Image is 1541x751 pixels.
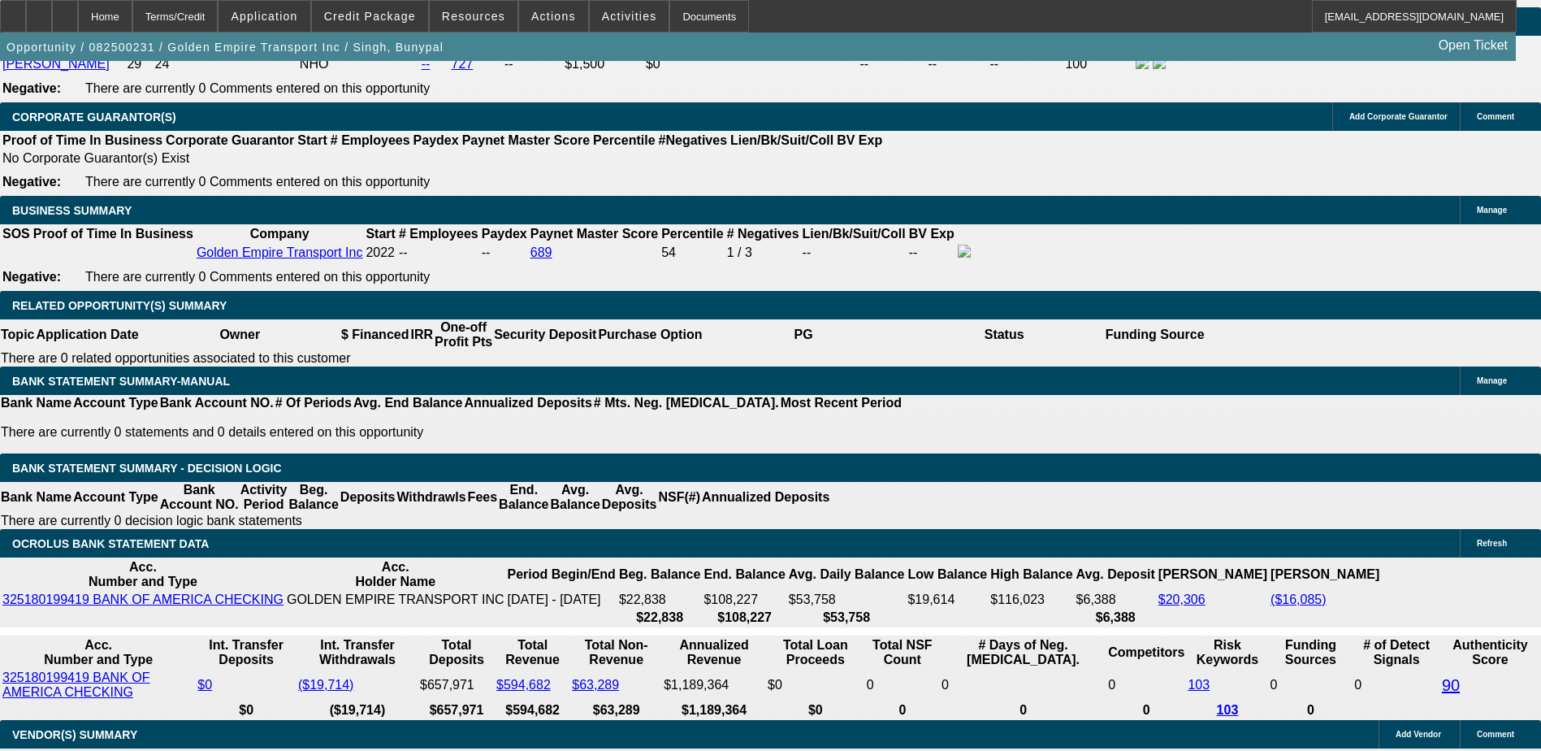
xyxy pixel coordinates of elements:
[496,702,569,718] th: $594,682
[866,702,939,718] th: 0
[482,227,527,241] b: Paydex
[1188,678,1210,692] a: 103
[602,10,657,23] span: Activities
[1270,702,1353,718] th: 0
[1353,637,1439,668] th: # of Detect Signals
[2,671,149,699] a: 325180199419 BANK OF AMERICA CHECKING
[941,702,1106,718] th: 0
[1187,637,1267,668] th: Risk Keywords
[250,227,309,241] b: Company
[463,395,592,411] th: Annualized Deposits
[507,592,617,608] td: [DATE] - [DATE]
[1432,32,1514,59] a: Open Ticket
[340,482,396,513] th: Deposits
[396,482,466,513] th: Withdrawls
[802,244,907,262] td: --
[530,227,658,241] b: Paynet Master Score
[430,1,517,32] button: Resources
[159,482,240,513] th: Bank Account NO.
[788,592,906,608] td: $53,758
[859,55,925,73] td: --
[2,132,163,149] th: Proof of Time In Business
[298,678,354,692] a: ($19,714)
[1353,670,1439,701] td: 0
[32,226,194,242] th: Proof of Time In Business
[572,678,619,692] a: $63,289
[701,482,830,513] th: Annualized Deposits
[727,245,799,260] div: 1 / 3
[618,559,701,590] th: Beg. Balance
[12,462,282,475] span: Bank Statement Summary - Decision Logic
[85,175,430,189] span: There are currently 0 Comments entered on this opportunity
[767,670,864,701] td: $0
[989,55,1063,73] td: --
[1270,593,1327,606] a: ($16,085)
[197,678,212,692] a: $0
[219,1,309,32] button: Application
[504,55,562,73] td: --
[419,637,494,668] th: Total Deposits
[1107,637,1185,668] th: Competitors
[593,395,780,411] th: # Mts. Neg. [MEDICAL_DATA].
[1136,56,1149,69] img: facebook-icon.png
[413,133,459,147] b: Paydex
[928,55,988,73] td: --
[661,245,723,260] div: 54
[419,702,494,718] th: $657,971
[1158,593,1206,606] a: $20,306
[519,1,588,32] button: Actions
[941,637,1106,668] th: # Days of Neg. [MEDICAL_DATA].
[1270,670,1353,701] td: 0
[703,610,786,626] th: $108,227
[166,133,294,147] b: Corporate Guarantor
[803,227,906,241] b: Lien/Bk/Suit/Coll
[12,728,137,741] span: VENDOR(S) SUMMARY
[866,637,939,668] th: Sum of the Total NSF Count and Total Overdraft Fee Count from Ocrolus
[72,482,159,513] th: Account Type
[663,637,765,668] th: Annualized Revenue
[703,592,786,608] td: $108,227
[312,1,428,32] button: Credit Package
[419,670,494,701] td: $657,971
[324,10,416,23] span: Credit Package
[767,702,864,718] th: $0
[197,245,363,259] a: Golden Empire Transport Inc
[1158,559,1268,590] th: [PERSON_NAME]
[571,637,661,668] th: Total Non-Revenue
[399,245,408,259] span: --
[593,133,655,147] b: Percentile
[231,10,297,23] span: Application
[664,678,764,692] div: $1,189,364
[1270,559,1380,590] th: [PERSON_NAME]
[1,425,902,440] p: There are currently 0 statements and 0 details entered on this opportunity
[958,245,971,258] img: facebook-icon.png
[366,227,395,241] b: Start
[645,55,858,73] td: $0
[507,559,617,590] th: Period Begin/End
[2,270,61,284] b: Negative:
[1217,703,1239,717] a: 103
[85,81,430,95] span: There are currently 0 Comments entered on this opportunity
[1441,637,1539,668] th: Authenticity Score
[434,319,493,350] th: One-off Profit Pts
[1442,676,1460,694] a: 90
[399,227,478,241] b: # Employees
[1477,539,1507,548] span: Refresh
[837,133,882,147] b: BV Exp
[12,204,132,217] span: BUSINESS SUMMARY
[663,702,765,718] th: $1,189,364
[989,559,1073,590] th: High Balance
[989,592,1073,608] td: $116,023
[788,610,906,626] th: $53,758
[481,244,528,262] td: --
[12,111,176,124] span: CORPORATE GUARANTOR(S)
[288,482,339,513] th: Beg. Balance
[531,10,576,23] span: Actions
[1107,670,1185,701] td: 0
[12,375,230,388] span: BANK STATEMENT SUMMARY-MANUAL
[35,319,139,350] th: Application Date
[1153,56,1166,69] img: linkedin-icon.png
[498,482,549,513] th: End. Balance
[467,482,498,513] th: Fees
[340,319,410,350] th: $ Financed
